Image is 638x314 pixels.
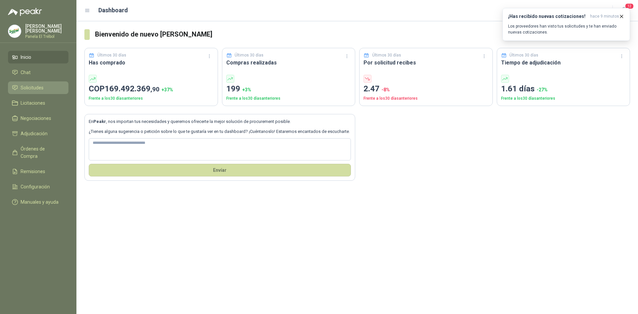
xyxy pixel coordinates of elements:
span: + 37 % [161,87,173,92]
a: Licitaciones [8,97,68,109]
p: Frente a los 30 días anteriores [501,95,626,102]
span: ,90 [151,85,159,93]
span: -8 % [381,87,390,92]
b: Peakr [93,119,106,124]
span: 12 [625,3,634,9]
a: Configuración [8,180,68,193]
span: Órdenes de Compra [21,145,62,160]
button: ¡Has recibido nuevas cotizaciones!hace 9 minutos Los proveedores han visto tus solicitudes y te h... [502,8,630,41]
p: Últimos 30 días [97,52,126,58]
span: -27 % [537,87,548,92]
a: Solicitudes [8,81,68,94]
a: Adjudicación [8,127,68,140]
button: Envíar [89,164,351,176]
span: Configuración [21,183,50,190]
p: Frente a los 30 días anteriores [226,95,351,102]
h3: Por solicitud recibes [364,58,488,67]
p: Panela El Trébol [25,35,68,39]
a: Manuales y ayuda [8,196,68,208]
p: Frente a los 30 días anteriores [89,95,214,102]
span: Inicio [21,53,31,61]
span: hace 9 minutos [590,14,619,19]
p: 2.47 [364,83,488,95]
h3: Tiempo de adjudicación [501,58,626,67]
p: Últimos 30 días [372,52,401,58]
button: 12 [618,5,630,17]
p: COP [89,83,214,95]
span: Remisiones [21,168,45,175]
span: 169.492.369 [105,84,159,93]
span: Manuales y ayuda [21,198,58,206]
span: Chat [21,69,31,76]
p: Últimos 30 días [235,52,264,58]
p: En , nos importan tus necesidades y queremos ofrecerte la mejor solución de procurement posible. [89,118,351,125]
a: Remisiones [8,165,68,178]
p: 1.61 días [501,83,626,95]
h3: Bienvenido de nuevo [PERSON_NAME] [95,29,630,40]
p: [PERSON_NAME] [PERSON_NAME] [25,24,68,33]
a: Inicio [8,51,68,63]
h3: Compras realizadas [226,58,351,67]
h1: Dashboard [98,6,128,15]
p: Últimos 30 días [509,52,538,58]
p: 199 [226,83,351,95]
span: + 3 % [242,87,251,92]
a: Negociaciones [8,112,68,125]
p: Los proveedores han visto tus solicitudes y te han enviado nuevas cotizaciones. [508,23,624,35]
p: ¿Tienes alguna sugerencia o petición sobre lo que te gustaría ver en tu dashboard? ¡Cuéntanoslo! ... [89,128,351,135]
img: Company Logo [8,25,21,38]
span: Solicitudes [21,84,44,91]
img: Logo peakr [8,8,42,16]
span: Adjudicación [21,130,48,137]
span: Negociaciones [21,115,51,122]
a: Chat [8,66,68,79]
a: Órdenes de Compra [8,143,68,162]
h3: Has comprado [89,58,214,67]
span: Licitaciones [21,99,45,107]
h3: ¡Has recibido nuevas cotizaciones! [508,14,587,19]
p: Frente a los 30 días anteriores [364,95,488,102]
